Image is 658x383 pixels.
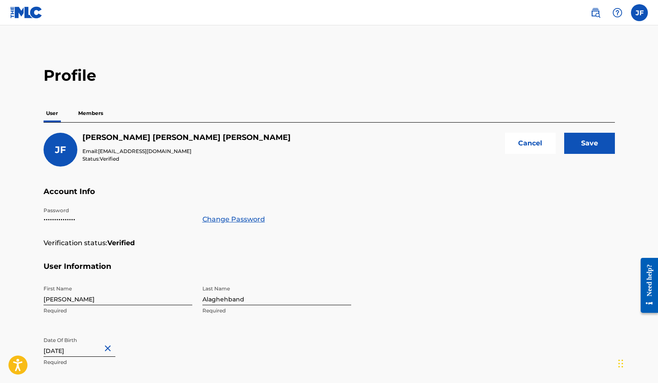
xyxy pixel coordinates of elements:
[44,66,615,85] h2: Profile
[103,335,115,361] button: Close
[612,8,623,18] img: help
[616,342,658,383] iframe: Chat Widget
[634,250,658,320] iframe: Resource Center
[618,351,623,376] div: Drag
[609,4,626,21] div: Help
[44,104,60,122] p: User
[98,148,191,154] span: [EMAIL_ADDRESS][DOMAIN_NAME]
[44,238,107,248] p: Verification status:
[505,133,556,154] button: Cancel
[82,148,291,155] p: Email:
[82,133,291,142] h5: Jonah Marais Roth Frantzich
[590,8,601,18] img: search
[631,4,648,21] div: User Menu
[44,262,615,282] h5: User Information
[44,207,192,214] p: Password
[76,104,106,122] p: Members
[44,358,192,366] p: Required
[55,144,66,156] span: JF
[82,155,291,163] p: Status:
[202,307,351,315] p: Required
[564,133,615,154] input: Save
[107,238,135,248] strong: Verified
[10,6,43,19] img: MLC Logo
[100,156,119,162] span: Verified
[44,187,615,207] h5: Account Info
[44,307,192,315] p: Required
[202,214,265,224] a: Change Password
[44,214,192,224] p: •••••••••••••••
[587,4,604,21] a: Public Search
